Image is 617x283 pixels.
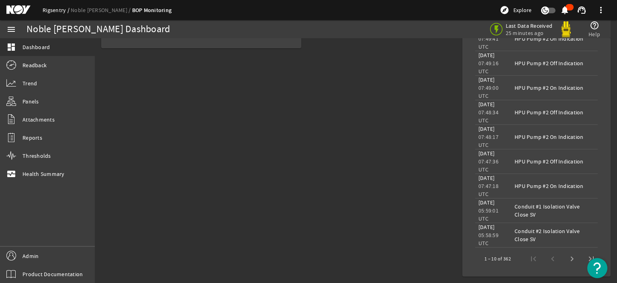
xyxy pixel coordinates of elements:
button: Last page [582,249,601,269]
div: HPU Pump #2 Off Indication [515,59,595,67]
a: BOP Monitoring [132,6,172,14]
div: HPU Pump #2 On Indication [515,35,595,43]
a: Rigsentry [43,6,71,14]
mat-icon: explore [500,5,509,15]
a: Noble [PERSON_NAME] [71,6,132,14]
span: Dashboard [22,43,50,51]
button: more_vert [591,0,611,20]
div: HPU Pump #2 Off Indication [515,157,595,165]
span: Help [588,30,600,38]
div: HPU Pump #2 On Indication [515,133,595,141]
span: 25 minutes ago [506,29,553,37]
span: Last Data Received [506,22,553,29]
legacy-datetime-component: [DATE] [478,223,495,231]
legacy-datetime-component: [DATE] [478,101,495,108]
span: Readback [22,61,47,69]
button: Explore [496,4,535,17]
div: HPU Pump #2 Off Indication [515,108,595,116]
legacy-datetime-component: 07:47:36 UTC [478,158,499,173]
div: HPU Pump #2 On Indication [515,182,595,190]
legacy-datetime-component: 07:49:00 UTC [478,84,499,99]
span: Thresholds [22,152,51,160]
div: 1 – 10 of 362 [484,255,511,263]
legacy-datetime-component: [DATE] [478,52,495,59]
legacy-datetime-component: 05:58:59 UTC [478,231,499,247]
legacy-datetime-component: 07:48:34 UTC [478,109,499,124]
span: Panels [22,97,39,105]
span: Health Summary [22,170,65,178]
mat-icon: notifications [560,5,570,15]
div: Conduit #2 Isolation Valve Close SV [515,227,595,243]
mat-icon: help_outline [590,21,599,30]
legacy-datetime-component: 07:48:17 UTC [478,133,499,149]
legacy-datetime-component: [DATE] [478,199,495,206]
legacy-datetime-component: [DATE] [478,125,495,132]
mat-icon: dashboard [6,42,16,52]
img: Yellowpod.svg [558,21,574,37]
span: Product Documentation [22,270,83,278]
button: GO TO BREACHED EVENTS [108,27,182,42]
mat-icon: monitor_heart [6,169,16,179]
legacy-datetime-component: 07:49:16 UTC [478,60,499,75]
button: Open Resource Center [587,258,607,278]
div: Noble [PERSON_NAME] Dashboard [27,25,170,33]
legacy-datetime-component: [DATE] [478,174,495,182]
legacy-datetime-component: 05:59:01 UTC [478,207,499,222]
span: Explore [513,6,531,14]
div: Conduit #1 Isolation Valve Close SV [515,202,595,219]
span: Admin [22,252,39,260]
legacy-datetime-component: 07:47:18 UTC [478,182,499,198]
mat-icon: menu [6,25,16,34]
div: HPU Pump #2 On Indication [515,84,595,92]
legacy-datetime-component: [DATE] [478,76,495,83]
mat-icon: support_agent [577,5,586,15]
button: Next page [562,249,582,269]
span: Reports [22,134,42,142]
legacy-datetime-component: [DATE] [478,150,495,157]
span: Trend [22,79,37,87]
span: Attachments [22,116,55,124]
